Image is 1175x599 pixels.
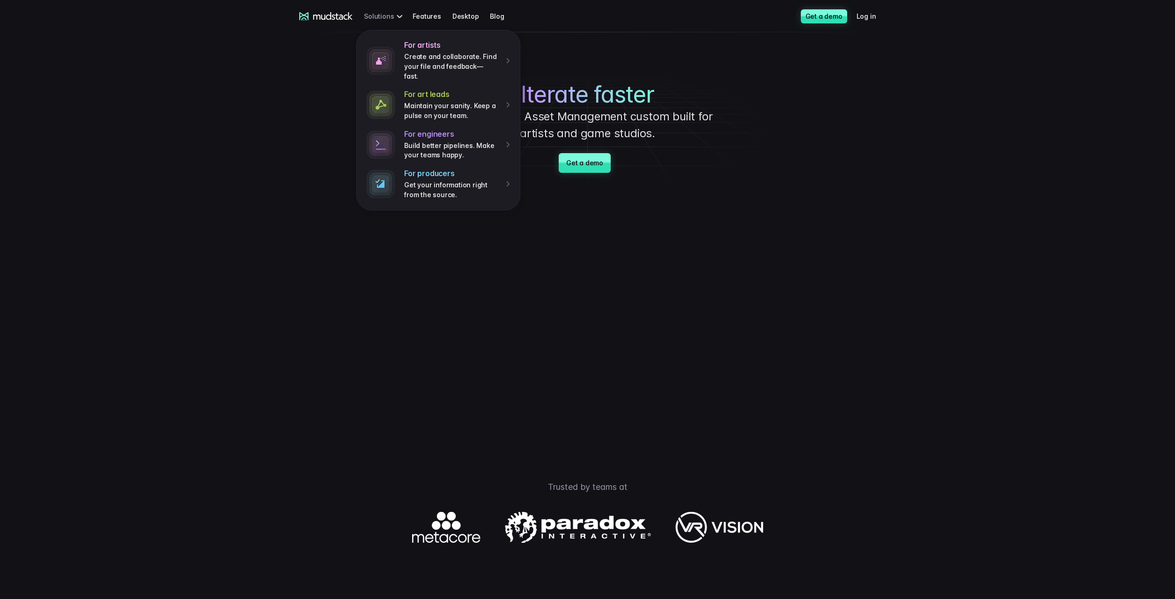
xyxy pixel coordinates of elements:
[490,7,515,25] a: Blog
[404,169,499,178] h4: For producers
[362,36,514,85] a: For artistsCreate and collaborate. Find your file and feedback— fast.
[857,7,887,25] a: Log in
[364,7,405,25] div: Solutions
[2,170,8,176] input: Work with outsourced artists?
[404,180,499,200] p: Get your information right from the source.
[404,40,499,50] h4: For artists
[362,164,514,204] a: For producersGet your information right from the source.
[447,108,728,142] p: with Digital Asset Management custom built for artists and game studios.
[260,481,916,493] p: Trusted by teams at
[404,52,499,81] p: Create and collaborate. Find your file and feedback— fast.
[367,91,395,119] img: connected dots icon
[11,170,109,177] span: Work with outsourced artists?
[404,101,499,120] p: Maintain your sanity. Keep a pulse on your team.
[299,12,353,21] a: mudstack logo
[367,47,395,75] img: spray paint icon
[413,7,452,25] a: Features
[404,129,499,139] h4: For engineers
[156,0,192,8] span: Last name
[404,141,499,160] p: Build better pipelines. Make your teams happy.
[801,9,847,23] a: Get a demo
[367,170,395,198] img: stylized terminal icon
[412,512,763,543] img: Logos of companies using mudstack.
[362,125,514,164] a: For engineersBuild better pipelines. Make your teams happy.
[156,39,182,47] span: Job title
[156,77,200,85] span: Art team size
[362,85,514,125] a: For art leadsMaintain your sanity. Keep a pulse on your team.
[367,131,395,159] img: stylized terminal icon
[404,89,499,99] h4: For art leads
[452,7,490,25] a: Desktop
[559,153,611,173] a: Get a demo
[521,81,654,108] span: Iterate faster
